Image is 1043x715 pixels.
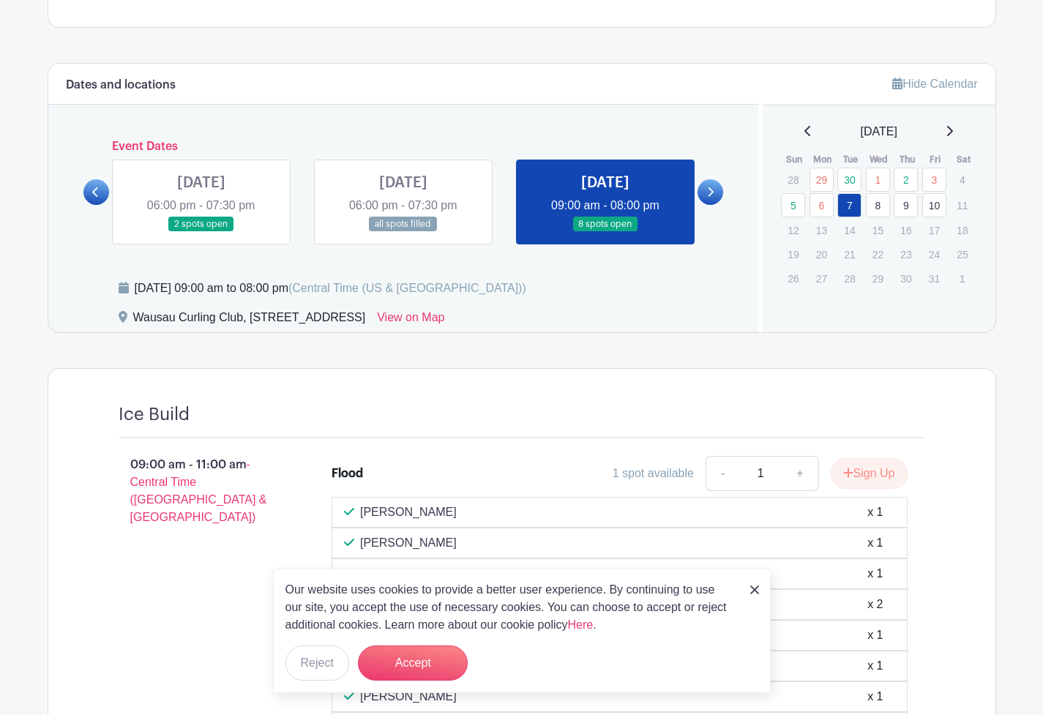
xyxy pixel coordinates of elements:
p: [PERSON_NAME] [360,565,457,583]
p: 21 [837,243,861,266]
a: Here [568,618,594,631]
p: 16 [894,219,918,242]
span: (Central Time (US & [GEOGRAPHIC_DATA])) [288,282,526,294]
p: [PERSON_NAME] [360,534,457,552]
div: x 1 [867,657,883,675]
div: Wausau Curling Club, [STREET_ADDRESS] [133,309,366,332]
a: View on Map [377,309,444,332]
a: + [782,456,818,491]
a: 9 [894,193,918,217]
p: 18 [950,219,974,242]
p: 29 [866,267,890,290]
p: 22 [866,243,890,266]
a: 30 [837,168,861,192]
p: 11 [950,194,974,217]
p: 25 [950,243,974,266]
a: 29 [810,168,834,192]
img: close_button-5f87c8562297e5c2d7936805f587ecaba9071eb48480494691a3f1689db116b3.svg [750,585,759,594]
a: 2 [894,168,918,192]
p: 26 [781,267,805,290]
div: x 2 [867,596,883,613]
span: - Central Time ([GEOGRAPHIC_DATA] & [GEOGRAPHIC_DATA]) [130,458,267,523]
p: 27 [810,267,834,290]
p: 1 [950,267,974,290]
div: [DATE] 09:00 am to 08:00 pm [135,280,526,297]
th: Sun [780,152,809,167]
div: x 1 [867,688,883,705]
p: [PERSON_NAME] [360,504,457,521]
button: Reject [285,645,349,681]
p: 28 [837,267,861,290]
span: [DATE] [861,123,897,141]
p: 19 [781,243,805,266]
p: 28 [781,168,805,191]
h6: Dates and locations [66,78,176,92]
th: Tue [837,152,865,167]
p: 14 [837,219,861,242]
p: 24 [922,243,946,266]
p: 30 [894,267,918,290]
th: Fri [921,152,950,167]
div: 1 spot available [613,465,694,482]
p: 23 [894,243,918,266]
div: Flood [332,465,363,482]
p: 4 [950,168,974,191]
div: x 1 [867,534,883,552]
th: Wed [865,152,894,167]
button: Sign Up [831,458,908,489]
p: 15 [866,219,890,242]
p: 17 [922,219,946,242]
div: x 1 [867,626,883,644]
h6: Event Dates [109,140,698,154]
a: 7 [837,193,861,217]
p: 13 [810,219,834,242]
a: 6 [810,193,834,217]
a: 5 [781,193,805,217]
p: 31 [922,267,946,290]
a: 1 [866,168,890,192]
p: 12 [781,219,805,242]
th: Thu [893,152,921,167]
a: - [706,456,739,491]
div: x 1 [867,565,883,583]
a: 3 [922,168,946,192]
button: Accept [358,645,468,681]
div: x 1 [867,504,883,521]
th: Sat [949,152,978,167]
p: [PERSON_NAME] [360,688,457,705]
p: Our website uses cookies to provide a better user experience. By continuing to use our site, you ... [285,581,735,634]
p: 09:00 am - 11:00 am [95,450,309,532]
th: Mon [809,152,837,167]
p: 20 [810,243,834,266]
a: 10 [922,193,946,217]
a: Hide Calendar [892,78,977,90]
h4: Ice Build [119,404,190,425]
a: 8 [866,193,890,217]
